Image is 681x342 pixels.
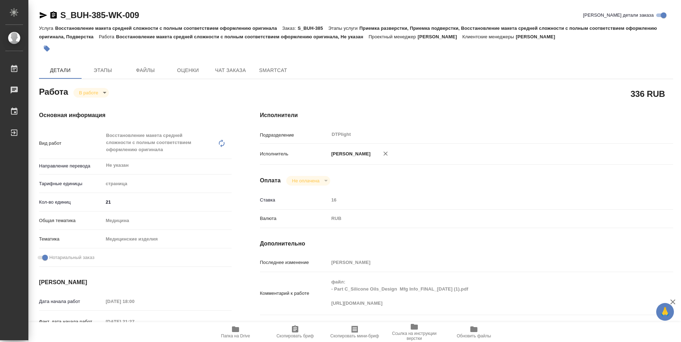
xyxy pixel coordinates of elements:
h4: Исполнители [260,111,673,120]
span: [PERSON_NAME] детали заказа [583,12,654,19]
span: SmartCat [256,66,290,75]
button: Не оплачена [290,178,321,184]
div: Медицина [103,215,232,227]
p: Валюта [260,215,329,222]
button: Папка на Drive [206,322,265,342]
p: Вид работ [39,140,103,147]
button: Обновить файлы [444,322,504,342]
p: Подразделение [260,132,329,139]
p: [PERSON_NAME] [516,34,560,39]
p: Клиентские менеджеры [463,34,516,39]
a: S_BUH-385-WK-009 [60,10,139,20]
p: Факт. дата начала работ [39,318,103,325]
span: 🙏 [659,304,671,319]
p: Проектный менеджер [369,34,417,39]
span: Папка на Drive [221,333,250,338]
span: Этапы [86,66,120,75]
p: Тарифные единицы [39,180,103,187]
p: Работа [99,34,116,39]
input: Пустое поле [329,257,639,267]
h4: Основная информация [39,111,232,120]
p: Общая тематика [39,217,103,224]
input: Пустое поле [329,195,639,205]
button: 🙏 [656,303,674,321]
h2: 336 RUB [631,88,665,100]
span: Обновить файлы [457,333,491,338]
p: Кол-во единиц [39,199,103,206]
span: Нотариальный заказ [49,254,94,261]
span: Детали [43,66,77,75]
div: RUB [329,213,639,225]
button: Ссылка на инструкции верстки [384,322,444,342]
textarea: файл: - Part C_Silicone Oils_Design Mfg Info_FINAL_[DATE] (1).pdf [URL][DOMAIN_NAME] [329,276,639,309]
h2: Работа [39,85,68,98]
textarea: /Clients/Bausch Health /Orders/S_BUH-385/DTP/S_BUH-385-WK-009 [329,319,639,331]
p: Этапы услуги [328,26,360,31]
button: Скопировать бриф [265,322,325,342]
span: Скопировать бриф [276,333,314,338]
h4: [PERSON_NAME] [39,278,232,287]
p: Направление перевода [39,162,103,170]
input: ✎ Введи что-нибудь [103,197,232,207]
span: Скопировать мини-бриф [330,333,379,338]
p: [PERSON_NAME] [418,34,463,39]
span: Оценки [171,66,205,75]
h4: Дополнительно [260,239,673,248]
h4: Оплата [260,176,281,185]
input: Пустое поле [103,316,165,327]
button: Скопировать мини-бриф [325,322,384,342]
div: страница [103,178,232,190]
button: Скопировать ссылку для ЯМессенджера [39,11,48,20]
span: Чат заказа [214,66,248,75]
p: Последнее изменение [260,259,329,266]
button: Скопировать ссылку [49,11,58,20]
p: Тематика [39,236,103,243]
p: [PERSON_NAME] [329,150,371,158]
span: Ссылка на инструкции верстки [389,331,440,341]
div: Медицинские изделия [103,233,232,245]
p: Услуга [39,26,55,31]
input: Пустое поле [103,296,165,307]
p: Заказ: [282,26,298,31]
p: Восстановление макета средней сложности с полным соответствием оформлению оригинала, Не указан [116,34,369,39]
button: Удалить исполнителя [378,146,393,161]
p: Исполнитель [260,150,329,158]
span: Файлы [128,66,162,75]
button: Добавить тэг [39,41,55,56]
div: В работе [73,88,109,98]
p: Комментарий к работе [260,290,329,297]
p: Восстановление макета средней сложности с полным соответствием оформлению оригинала [55,26,282,31]
div: В работе [286,176,330,186]
p: Ставка [260,197,329,204]
button: В работе [77,90,100,96]
p: Дата начала работ [39,298,103,305]
p: S_BUH-385 [298,26,328,31]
